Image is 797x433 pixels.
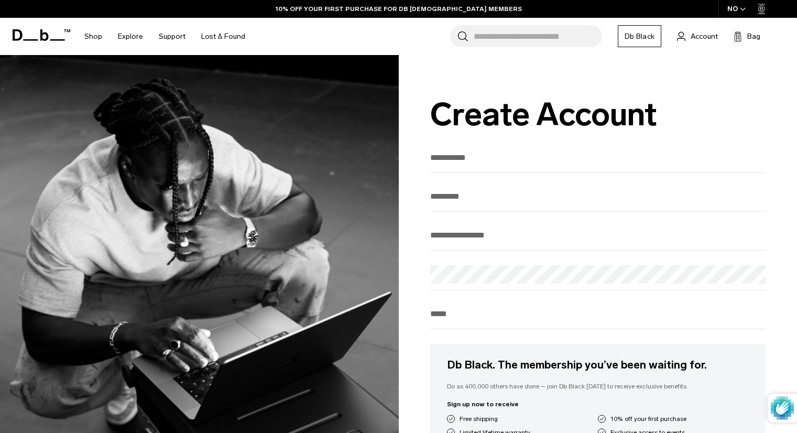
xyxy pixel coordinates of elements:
[618,25,661,47] a: Db Black
[460,414,498,424] span: Free shipping
[276,4,522,14] a: 10% OFF YOUR FIRST PURCHASE FOR DB [DEMOGRAPHIC_DATA] MEMBERS
[118,18,143,55] a: Explore
[771,394,794,423] img: Protected by hCaptcha
[747,31,760,42] span: Bag
[447,356,749,373] h4: Db Black. The membership you’ve been waiting for.
[610,414,686,424] span: 10% off your first purchase
[430,95,657,134] span: Create Account
[447,382,749,391] p: Do as 400,000 others have done – join Db Black [DATE] to receive exclusive benefits.
[677,30,718,42] a: Account
[84,18,102,55] a: Shop
[201,18,245,55] a: Lost & Found
[734,30,760,42] button: Bag
[691,31,718,42] span: Account
[447,399,749,409] p: Sign up now to receive
[159,18,185,55] a: Support
[77,18,253,55] nav: Main Navigation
